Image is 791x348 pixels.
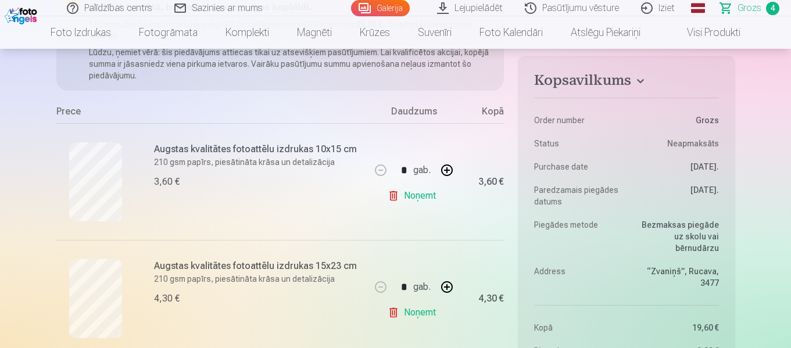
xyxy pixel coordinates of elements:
[557,16,654,49] a: Atslēgu piekariņi
[534,138,621,149] dt: Status
[738,1,761,15] span: Grozs
[534,72,718,93] button: Kopsavilkums
[632,184,719,207] dd: [DATE].
[632,161,719,173] dd: [DATE].
[534,266,621,289] dt: Address
[283,16,346,49] a: Magnēti
[632,266,719,289] dd: “Zvaniņš”, Rucava, 3477
[56,105,371,123] div: Prece
[466,16,557,49] a: Foto kalendāri
[534,184,621,207] dt: Paredzamais piegādes datums
[212,16,283,49] a: Komplekti
[154,142,364,156] h6: Augstas kvalitātes fotoattēlu izdrukas 10x15 cm
[388,184,441,207] a: Noņemt
[154,175,180,189] div: 3,60 €
[478,178,504,185] div: 3,60 €
[346,16,404,49] a: Krūzes
[766,2,779,15] span: 4
[534,114,621,126] dt: Order number
[457,105,504,123] div: Kopā
[154,273,364,285] p: 210 gsm papīrs, piesātināta krāsa un detalizācija
[154,259,364,273] h6: Augstas kvalitātes fotoattēlu izdrukas 15x23 cm
[667,138,719,149] span: Neapmaksāts
[534,322,621,333] dt: Kopā
[632,219,719,254] dd: Bezmaksas piegāde uz skolu vai bērnudārzu
[154,292,180,306] div: 4,30 €
[534,219,621,254] dt: Piegādes metode
[632,322,719,333] dd: 19,60 €
[388,301,441,324] a: Noņemt
[413,273,431,301] div: gab.
[632,114,719,126] dd: Grozs
[534,161,621,173] dt: Purchase date
[5,5,40,24] img: /fa1
[89,46,495,81] p: Lūdzu, ņemiet vērā: šis piedāvājums attiecas tikai uz atsevišķiem pasūtījumiem. Lai kvalificētos ...
[654,16,754,49] a: Visi produkti
[154,156,364,168] p: 210 gsm papīrs, piesātināta krāsa un detalizācija
[404,16,466,49] a: Suvenīri
[370,105,457,123] div: Daudzums
[413,156,431,184] div: gab.
[478,295,504,302] div: 4,30 €
[37,16,125,49] a: Foto izdrukas
[125,16,212,49] a: Fotogrāmata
